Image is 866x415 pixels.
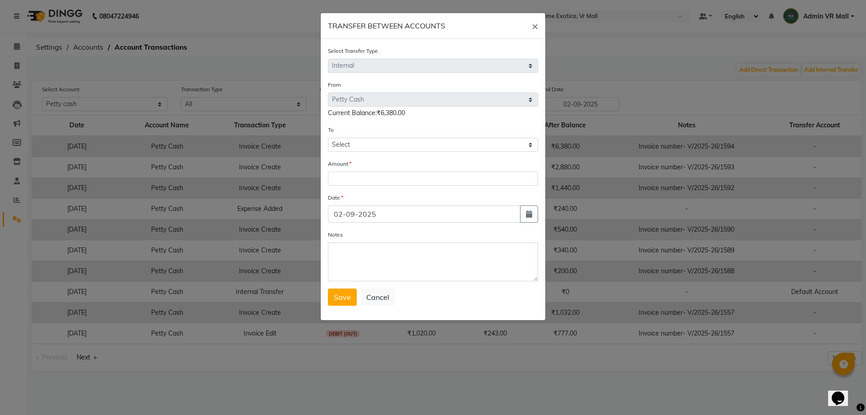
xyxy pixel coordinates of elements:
button: Close [525,13,545,38]
label: Notes [328,231,343,239]
iframe: chat widget [828,379,857,406]
label: Select Transfer Type [328,47,378,55]
label: From [328,81,341,89]
span: Save [334,293,351,302]
label: Date [328,194,343,202]
button: Cancel [360,289,395,306]
h6: TRANSFER BETWEEN ACCOUNTS [328,20,445,31]
label: To [328,126,334,134]
label: Amount [328,160,351,168]
span: × [532,19,538,33]
button: Save [328,289,357,306]
span: Current Balance:₹6,380.00 [328,109,405,117]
